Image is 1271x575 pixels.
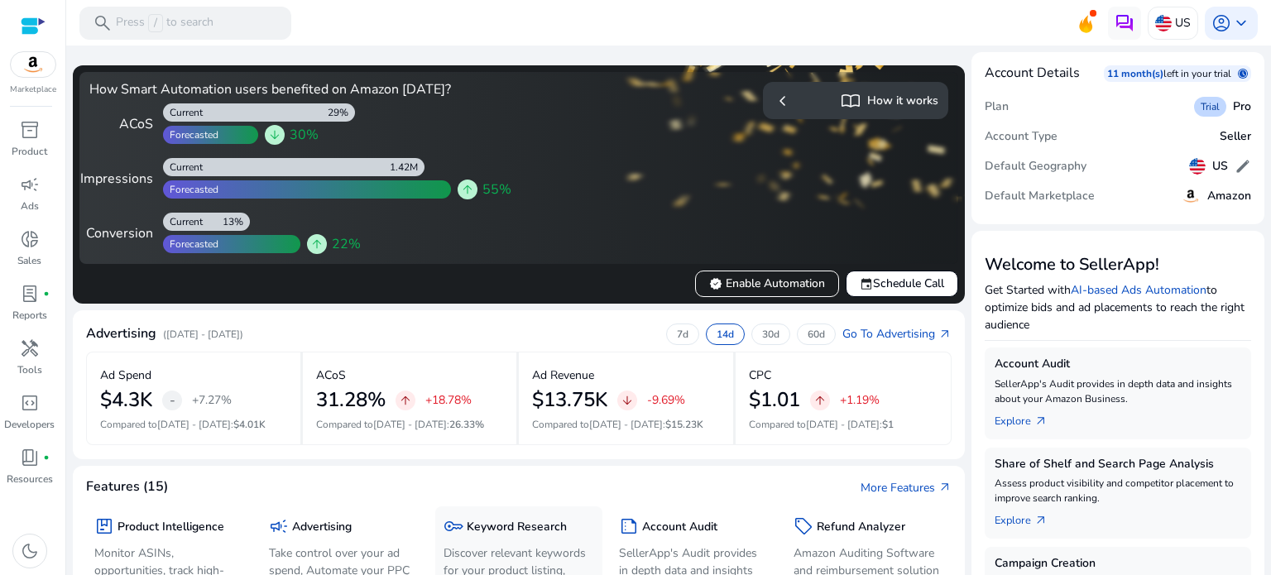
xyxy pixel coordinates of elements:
div: Current [163,215,203,228]
img: amazon.svg [11,52,55,77]
div: Forecasted [163,128,218,141]
p: 11 month(s) [1107,67,1163,80]
span: sell [794,516,813,536]
p: Compared to : [100,417,287,432]
p: 14d [717,328,734,341]
p: -9.69% [647,395,685,406]
span: arrow_outward [938,481,952,494]
span: $1 [882,418,894,431]
button: eventSchedule Call [846,271,958,297]
p: Compared to : [749,417,938,432]
h5: Account Type [985,130,1058,144]
p: US [1175,8,1191,37]
span: import_contacts [841,91,861,111]
h5: Account Audit [995,357,1241,371]
div: 1.42M [390,161,424,174]
a: More Featuresarrow_outward [861,479,952,496]
span: 30% [290,125,319,145]
span: Schedule Call [860,275,944,292]
p: Sales [17,253,41,268]
h5: Advertising [292,520,352,534]
span: schedule [1238,69,1248,79]
h5: Campaign Creation [995,557,1241,571]
span: 26.33% [449,418,484,431]
h4: Advertising [86,326,156,342]
span: lab_profile [20,284,40,304]
span: account_circle [1211,13,1231,33]
img: us.svg [1155,15,1172,31]
span: arrow_outward [1034,514,1048,527]
p: SellerApp's Audit provides in depth data and insights about your Amazon Business. [995,376,1241,406]
span: arrow_outward [938,328,952,341]
h4: Account Details [985,65,1080,81]
p: Developers [4,417,55,432]
p: CPC [749,367,771,384]
span: fiber_manual_record [43,454,50,461]
div: 13% [223,215,250,228]
h2: $4.3K [100,388,152,412]
button: verifiedEnable Automation [695,271,839,297]
p: Reports [12,308,47,323]
span: [DATE] - [DATE] [373,418,447,431]
span: fiber_manual_record [43,290,50,297]
span: event [860,277,873,290]
h5: Default Geography [985,160,1086,174]
p: 30d [762,328,779,341]
span: / [148,14,163,32]
h5: Account Audit [642,520,717,534]
a: AI-based Ads Automation [1071,282,1206,298]
div: Conversion [89,223,153,243]
h5: Plan [985,100,1009,114]
div: Current [163,161,203,174]
p: 7d [677,328,688,341]
span: [DATE] - [DATE] [589,418,663,431]
img: amazon.svg [1181,186,1201,206]
span: arrow_upward [813,394,827,407]
span: arrow_upward [461,183,474,196]
h2: $1.01 [749,388,800,412]
span: $15.23K [665,418,703,431]
p: Compared to : [316,417,504,432]
p: Tools [17,362,42,377]
span: donut_small [20,229,40,249]
p: Ad Spend [100,367,151,384]
a: Go To Advertisingarrow_outward [842,325,952,343]
h5: Share of Shelf and Search Page Analysis [995,458,1241,472]
a: Explorearrow_outward [995,406,1061,429]
div: Impressions [89,169,153,189]
h5: Seller [1220,130,1251,144]
span: [DATE] - [DATE] [157,418,231,431]
a: Explorearrow_outward [995,506,1061,529]
p: ([DATE] - [DATE]) [163,327,243,342]
span: campaign [20,175,40,194]
p: Product [12,144,47,159]
p: +1.19% [840,395,880,406]
div: Forecasted [163,183,218,196]
p: left in your trial [1163,67,1238,80]
h5: US [1212,160,1228,174]
p: Compared to : [532,417,720,432]
h5: Pro [1233,100,1251,114]
span: 55% [482,180,511,199]
span: dark_mode [20,541,40,561]
span: arrow_outward [1034,414,1048,428]
span: keyboard_arrow_down [1231,13,1251,33]
h4: Features (15) [86,479,168,495]
div: ACoS [89,114,153,134]
span: arrow_upward [310,237,324,251]
span: Trial [1201,100,1220,113]
span: arrow_downward [268,128,281,141]
span: book_4 [20,448,40,467]
h5: Keyword Research [467,520,567,534]
span: edit [1235,158,1251,175]
p: Press to search [116,14,213,32]
p: Get Started with to optimize bids and ad placements to reach the right audience [985,281,1251,333]
h2: 31.28% [316,388,386,412]
p: +18.78% [425,395,472,406]
img: us.svg [1189,158,1206,175]
span: code_blocks [20,393,40,413]
h5: Product Intelligence [118,520,224,534]
p: Marketplace [10,84,56,96]
span: campaign [269,516,289,536]
div: Forecasted [163,237,218,251]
